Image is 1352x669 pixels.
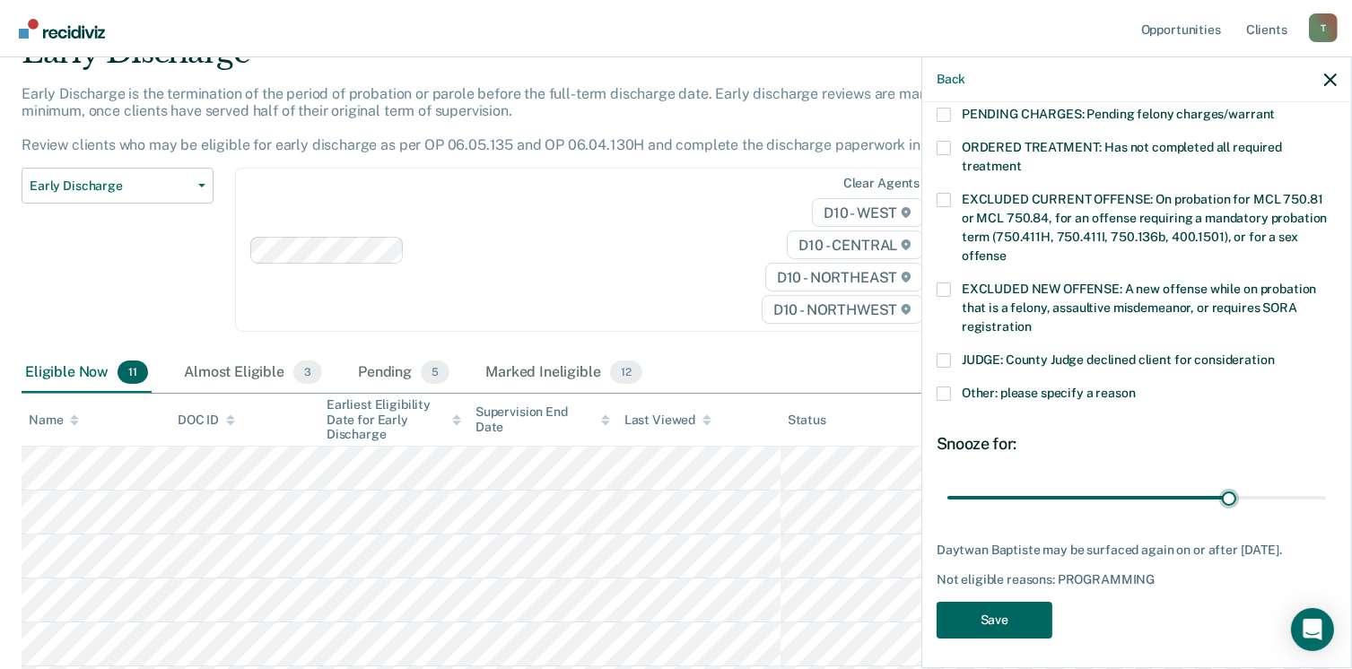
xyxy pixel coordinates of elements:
[610,361,642,384] span: 12
[765,263,923,291] span: D10 - NORTHEAST
[118,361,148,384] span: 11
[180,353,326,393] div: Almost Eligible
[787,230,923,259] span: D10 - CENTRAL
[421,361,449,384] span: 5
[962,386,1136,400] span: Other: please specify a reason
[962,352,1275,367] span: JUDGE: County Judge declined client for consideration
[22,353,152,393] div: Eligible Now
[30,178,191,194] span: Early Discharge
[962,140,1282,173] span: ORDERED TREATMENT: Has not completed all required treatment
[29,413,79,428] div: Name
[1291,608,1334,651] div: Open Intercom Messenger
[475,404,610,435] div: Supervision End Date
[962,107,1275,121] span: PENDING CHARGES: Pending felony charges/warrant
[178,413,235,428] div: DOC ID
[22,34,1035,85] div: Early Discharge
[482,353,645,393] div: Marked Ineligible
[937,602,1052,639] button: Save
[1309,13,1338,42] button: Profile dropdown button
[293,361,322,384] span: 3
[788,413,826,428] div: Status
[843,176,920,191] div: Clear agents
[937,72,965,87] button: Back
[937,572,1337,587] div: Not eligible reasons: PROGRAMMING
[812,198,923,227] span: D10 - WEST
[22,85,986,154] p: Early Discharge is the termination of the period of probation or parole before the full-term disc...
[937,434,1337,454] div: Snooze for:
[1309,13,1338,42] div: T
[327,397,461,442] div: Earliest Eligibility Date for Early Discharge
[962,192,1327,263] span: EXCLUDED CURRENT OFFENSE: On probation for MCL 750.81 or MCL 750.84, for an offense requiring a m...
[624,413,711,428] div: Last Viewed
[354,353,453,393] div: Pending
[962,282,1316,334] span: EXCLUDED NEW OFFENSE: A new offense while on probation that is a felony, assaultive misdemeanor, ...
[762,295,923,324] span: D10 - NORTHWEST
[937,543,1337,558] div: Daytwan Baptiste may be surfaced again on or after [DATE].
[19,19,105,39] img: Recidiviz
